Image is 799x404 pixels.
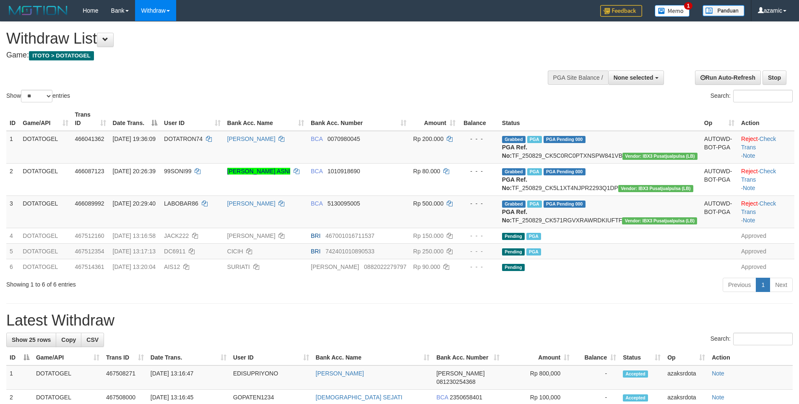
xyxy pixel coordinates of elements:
span: Show 25 rows [12,336,51,343]
label: Search: [711,90,793,102]
a: Previous [723,278,756,292]
span: Vendor URL: https://dashboard.q2checkout.com/secure [622,217,697,224]
td: 1 [6,365,33,390]
th: Status: activate to sort column ascending [619,350,664,365]
span: Vendor URL: https://dashboard.q2checkout.com/secure [622,153,697,160]
a: Reject [741,200,758,207]
b: PGA Ref. No: [502,209,527,224]
th: Bank Acc. Number: activate to sort column ascending [307,107,410,131]
th: Date Trans.: activate to sort column descending [109,107,161,131]
a: CSV [81,333,104,347]
span: Rp 250.000 [413,248,443,255]
th: Bank Acc. Number: activate to sort column ascending [433,350,503,365]
div: PGA Site Balance / [548,70,608,85]
td: 5 [6,243,19,259]
td: 2 [6,163,19,195]
td: AUTOWD-BOT-PGA [701,131,738,164]
a: Stop [763,70,786,85]
a: Show 25 rows [6,333,56,347]
th: User ID: activate to sort column ascending [230,350,312,365]
div: - - - [462,199,495,208]
span: CSV [86,336,99,343]
span: BRI [311,232,320,239]
td: · · [738,195,794,228]
img: MOTION_logo.png [6,4,70,17]
img: Button%20Memo.svg [655,5,690,17]
span: [DATE] 13:17:13 [113,248,156,255]
span: Pending [502,233,525,240]
img: Feedback.jpg [600,5,642,17]
span: BCA [311,168,323,175]
th: Balance [459,107,499,131]
span: Grabbed [502,136,526,143]
th: Trans ID: activate to sort column ascending [72,107,109,131]
span: Accepted [623,370,648,378]
span: Copy 0882022279797 to clipboard [364,263,406,270]
span: LABOBAR86 [164,200,198,207]
span: Vendor URL: https://dashboard.q2checkout.com/secure [618,185,693,192]
th: Status [499,107,701,131]
a: CICIH [227,248,243,255]
a: [PERSON_NAME] [227,200,276,207]
td: DOTATOGEL [19,131,71,164]
a: Note [743,185,755,191]
td: TF_250829_CK5L1XT4NJPR2293Q1DP [499,163,701,195]
a: [PERSON_NAME] [316,370,364,377]
span: [DATE] 19:36:09 [113,136,156,142]
a: Note [743,217,755,224]
a: Reject [741,136,758,142]
div: Showing 1 to 6 of 6 entries [6,277,327,289]
span: [PERSON_NAME] [311,263,359,270]
span: 467514361 [75,263,104,270]
button: None selected [608,70,664,85]
td: DOTATOGEL [19,259,71,274]
h1: Withdraw List [6,30,524,47]
span: Grabbed [502,201,526,208]
h1: Latest Withdraw [6,312,793,329]
span: PGA Pending [544,201,586,208]
span: Copy 5130095005 to clipboard [328,200,360,207]
span: Pending [502,248,525,255]
div: - - - [462,135,495,143]
span: [PERSON_NAME] [436,370,484,377]
th: Op: activate to sort column ascending [701,107,738,131]
td: DOTATOGEL [19,243,71,259]
td: AUTOWD-BOT-PGA [701,163,738,195]
img: panduan.png [703,5,744,16]
span: Marked by azaksrdota [527,136,542,143]
h4: Game: [6,51,524,60]
span: 1 [684,2,693,10]
a: Reject [741,168,758,175]
span: 466087123 [75,168,104,175]
a: Run Auto-Refresh [695,70,761,85]
span: Rp 90.000 [413,263,440,270]
th: Amount: activate to sort column ascending [410,107,459,131]
span: Rp 150.000 [413,232,443,239]
span: Grabbed [502,168,526,175]
th: Balance: activate to sort column ascending [573,350,619,365]
span: Rp 500.000 [413,200,443,207]
td: TF_250829_CK571RGVXRAWRDKIUFTF [499,195,701,228]
span: Rp 200.000 [413,136,443,142]
span: [DATE] 20:29:40 [113,200,156,207]
td: 4 [6,228,19,243]
td: 6 [6,259,19,274]
a: [PERSON_NAME] [227,232,276,239]
td: DOTATOGEL [19,195,71,228]
span: 466089992 [75,200,104,207]
div: - - - [462,167,495,175]
a: Check Trans [741,136,776,151]
b: PGA Ref. No: [502,176,527,191]
td: Rp 800,000 [503,365,573,390]
span: 467512354 [75,248,104,255]
a: [PERSON_NAME] ASNI [227,168,291,175]
a: Copy [56,333,81,347]
span: PGA Pending [544,136,586,143]
a: Note [712,394,724,401]
th: ID: activate to sort column descending [6,350,33,365]
a: 1 [756,278,770,292]
span: [DATE] 13:20:04 [113,263,156,270]
td: Approved [738,228,794,243]
a: Check Trans [741,168,776,183]
div: - - - [462,232,495,240]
